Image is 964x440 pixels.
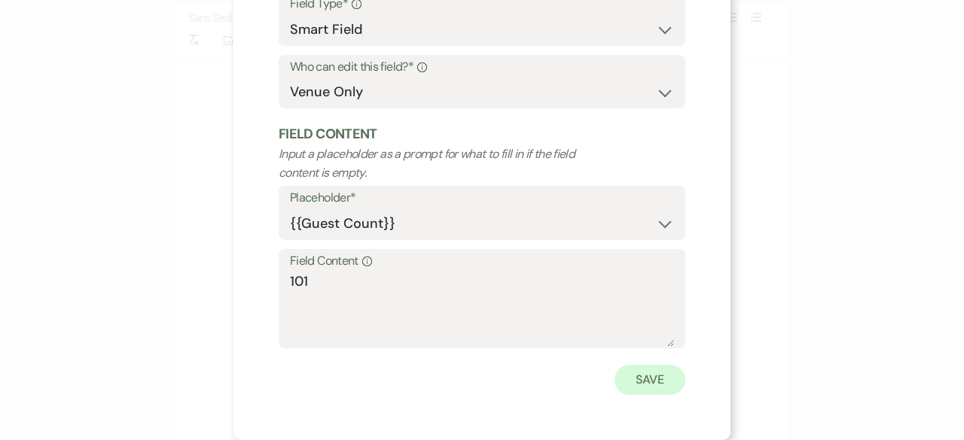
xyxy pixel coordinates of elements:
textarea: 101 [290,272,674,347]
label: Placeholder* [290,187,674,209]
p: Input a placeholder as a prompt for what to fill in if the field content is empty. [279,144,604,183]
button: Save [615,365,685,395]
label: Field Content [290,250,674,272]
label: Who can edit this field?* [290,56,674,78]
h2: Field Content [279,125,685,144]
